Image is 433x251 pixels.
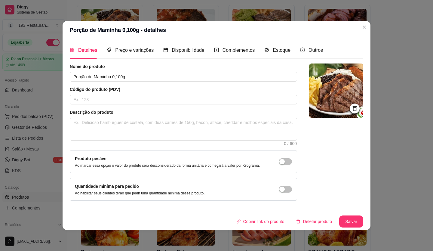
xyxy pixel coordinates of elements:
button: Salvar [339,215,363,228]
label: Quantidade miníma para pedido [75,184,139,189]
button: Close [360,22,369,32]
span: appstore [70,48,75,52]
article: Código do produto (PDV) [70,86,297,92]
button: deleteDeletar produto [291,215,337,228]
span: delete [296,219,300,224]
span: Disponibilidade [172,48,204,53]
span: Estoque [273,48,290,53]
span: tags [107,48,112,52]
span: Outros [309,48,323,53]
span: calendar [163,48,168,52]
p: Ao habilitar seus clientes terão que pedir uma quantidade miníma desse produto. [75,191,205,196]
header: Porção de Maminha 0,100g - detalhes [63,21,370,39]
span: info-circle [300,48,305,52]
span: Detalhes [78,48,97,53]
input: Ex.: Hamburguer de costela [70,72,297,82]
input: Ex.: 123 [70,95,297,104]
label: Produto pesável [75,156,108,161]
span: Preço e variações [115,48,154,53]
span: code-sandbox [264,48,269,52]
p: Ao marcar essa opção o valor do produto será desconsiderado da forma unitária e começará a valer ... [75,163,260,168]
button: Copiar link do produto [232,215,289,228]
span: Complementos [223,48,255,53]
article: Descrição do produto [70,109,297,115]
article: Nome do produto [70,64,297,70]
span: plus-square [214,48,219,52]
img: logo da loja [309,64,363,118]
